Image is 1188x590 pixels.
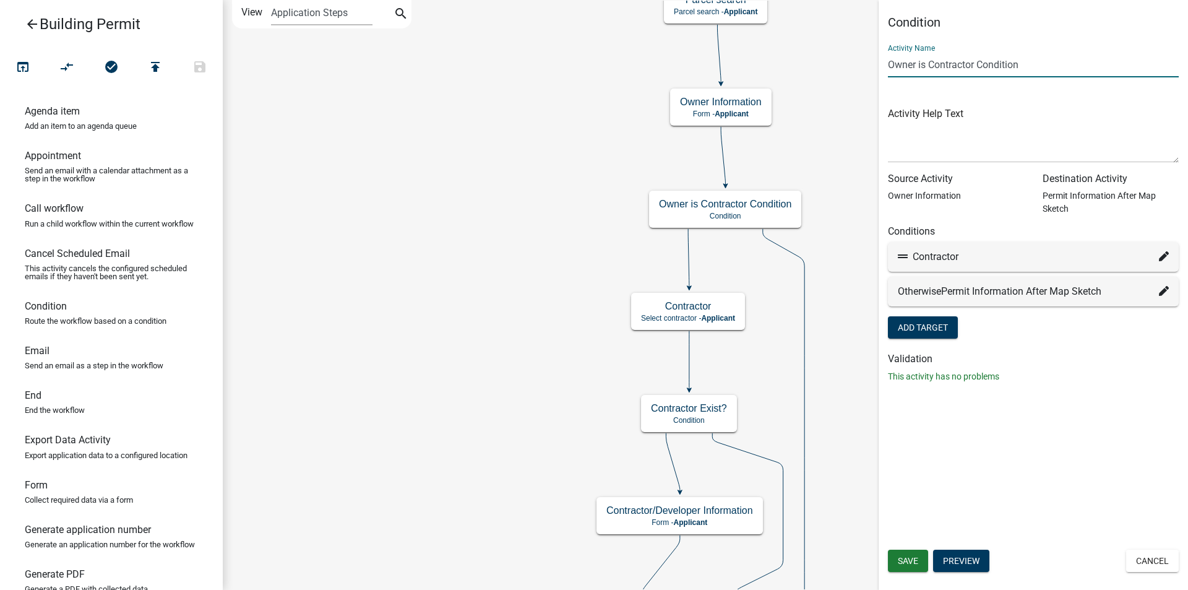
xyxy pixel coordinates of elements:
[25,434,111,446] h6: Export Data Activity
[674,7,757,16] p: Parcel search -
[25,248,130,259] h6: Cancel Scheduled Email
[25,451,187,459] p: Export application data to a configured location
[1,54,222,84] div: Workflow actions
[15,59,30,77] i: open_in_browser
[10,10,203,38] a: Building Permit
[1126,550,1179,572] button: Cancel
[25,122,137,130] p: Add an item to an agenda queue
[674,518,708,527] span: Applicant
[651,416,727,425] p: Condition
[888,225,1179,237] h6: Conditions
[25,17,40,34] i: arrow_back
[25,540,195,549] p: Generate an application number for the workflow
[25,150,81,162] h6: Appointment
[606,505,753,516] h5: Contractor/Developer Information
[133,54,178,81] button: Publish
[1,54,45,81] button: Test Workflow
[898,556,918,566] span: Save
[888,173,1024,184] h6: Source Activity
[25,496,133,504] p: Collect required data via a form
[25,406,85,414] p: End the workflow
[898,284,1169,299] div: Otherwise
[25,105,80,117] h6: Agenda item
[25,202,84,214] h6: Call workflow
[888,15,1179,30] h5: Condition
[394,6,408,24] i: search
[933,550,989,572] button: Preview
[25,479,48,491] h6: Form
[25,345,49,357] h6: Email
[25,389,41,401] h6: End
[89,54,134,81] button: No problems
[898,249,1169,264] div: Contractor
[888,316,958,339] button: Add Target
[25,362,163,370] p: Send an email as a step in the workflow
[641,314,735,323] p: Select contractor -
[680,110,762,118] p: Form -
[25,300,67,312] h6: Condition
[25,524,151,536] h6: Generate application number
[888,189,1024,202] p: Owner Information
[680,96,762,108] h5: Owner Information
[60,59,75,77] i: compare_arrows
[715,110,749,118] span: Applicant
[701,314,735,323] span: Applicant
[888,370,1179,383] p: This activity has no problems
[888,550,928,572] button: Save
[1043,189,1179,215] p: Permit Information After Map Sketch
[45,54,89,81] button: Auto Layout
[659,198,791,210] h5: Owner is Contractor Condition
[178,54,222,81] button: Save
[941,285,1101,297] span: Permit Information After Map Sketch
[606,518,753,527] p: Form -
[148,59,163,77] i: publish
[25,264,198,280] p: This activity cancels the configured scheduled emails if they haven't been sent yet.
[25,568,85,580] h6: Generate PDF
[192,59,207,77] i: save
[724,7,758,16] span: Applicant
[25,220,194,228] p: Run a child workflow within the current workflow
[391,5,411,25] button: search
[25,317,166,325] p: Route the workflow based on a condition
[25,167,198,183] p: Send an email with a calendar attachment as a step in the workflow
[641,300,735,312] h5: Contractor
[888,353,1179,365] h6: Validation
[659,212,791,220] p: Condition
[104,59,119,77] i: check_circle
[1043,173,1179,184] h6: Destination Activity
[651,402,727,414] h5: Contractor Exist?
